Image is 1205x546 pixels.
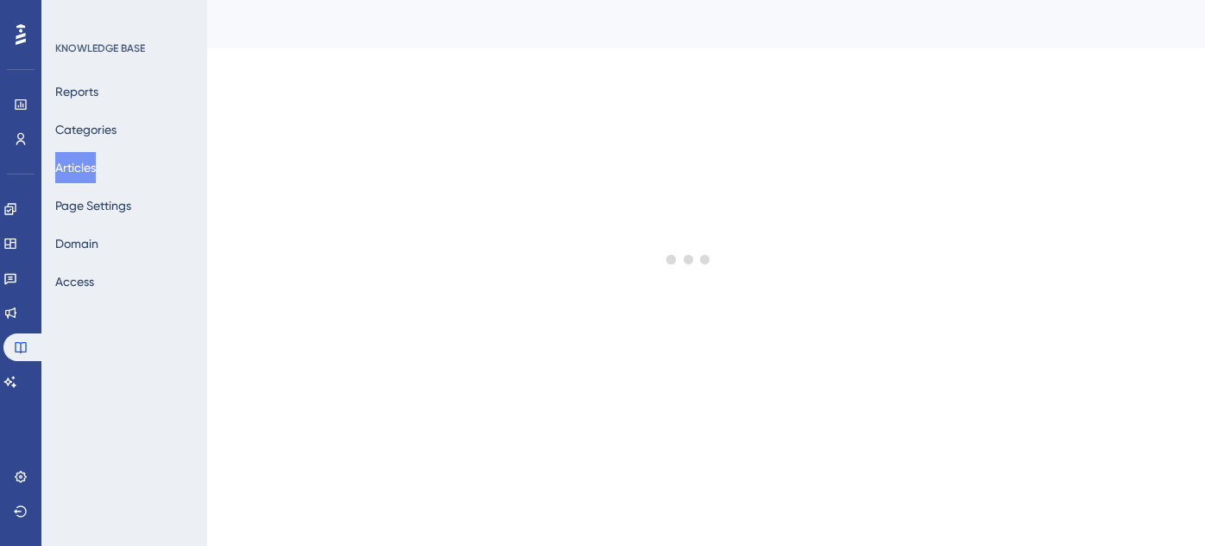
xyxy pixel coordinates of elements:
[55,266,94,297] button: Access
[55,114,117,145] button: Categories
[55,190,131,221] button: Page Settings
[55,76,98,107] button: Reports
[55,41,145,55] div: KNOWLEDGE BASE
[55,152,96,183] button: Articles
[55,228,98,259] button: Domain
